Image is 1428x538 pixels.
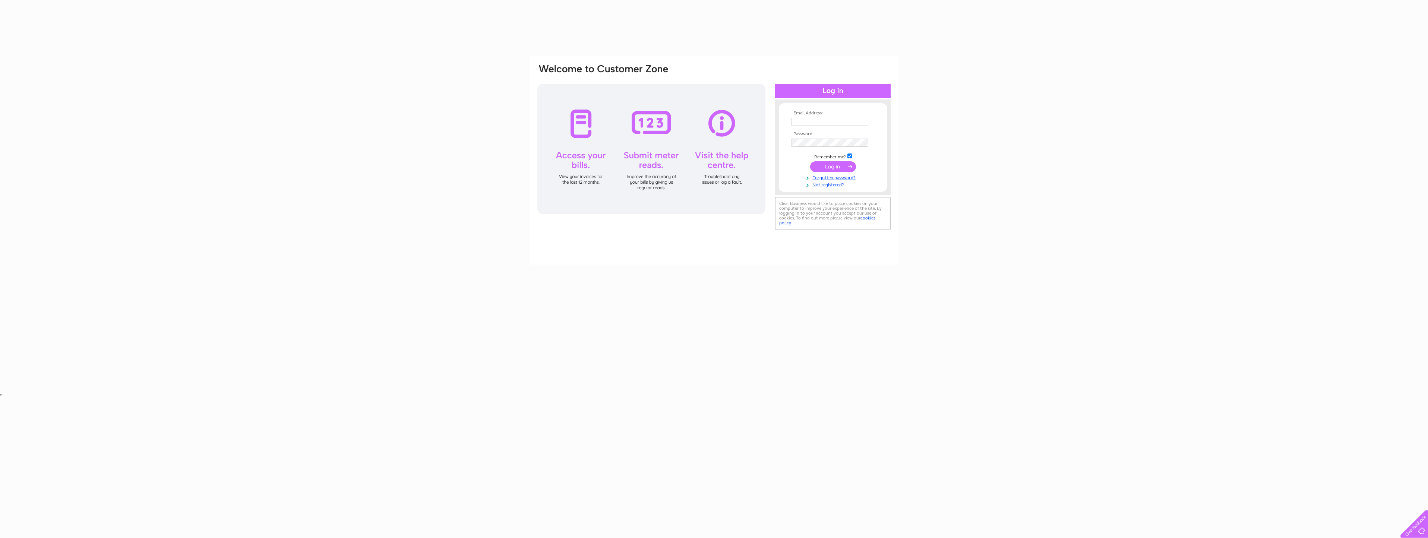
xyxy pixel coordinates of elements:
a: Not registered? [792,181,876,188]
a: Forgotten password? [792,174,876,181]
td: Remember me? [790,152,876,160]
input: Submit [810,161,856,172]
div: Clear Business would like to place cookies on your computer to improve your experience of the sit... [775,197,891,230]
th: Password: [790,132,876,137]
th: Email Address: [790,111,876,116]
a: cookies policy [779,215,875,225]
